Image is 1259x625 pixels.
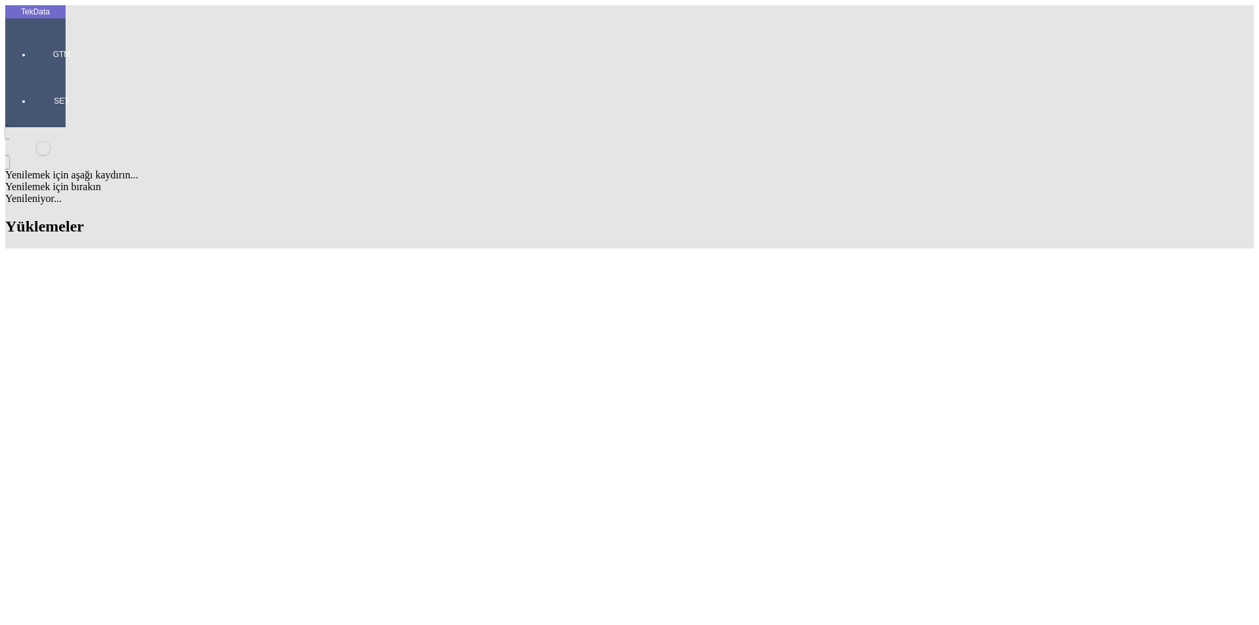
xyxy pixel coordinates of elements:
[42,96,81,106] span: SET
[5,193,1254,205] div: Yenileniyor...
[5,7,66,17] div: TekData
[5,169,1254,181] div: Yenilemek için aşağı kaydırın...
[5,218,1254,235] h2: Yüklemeler
[5,181,1254,193] div: Yenilemek için bırakın
[42,49,81,60] span: GTM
